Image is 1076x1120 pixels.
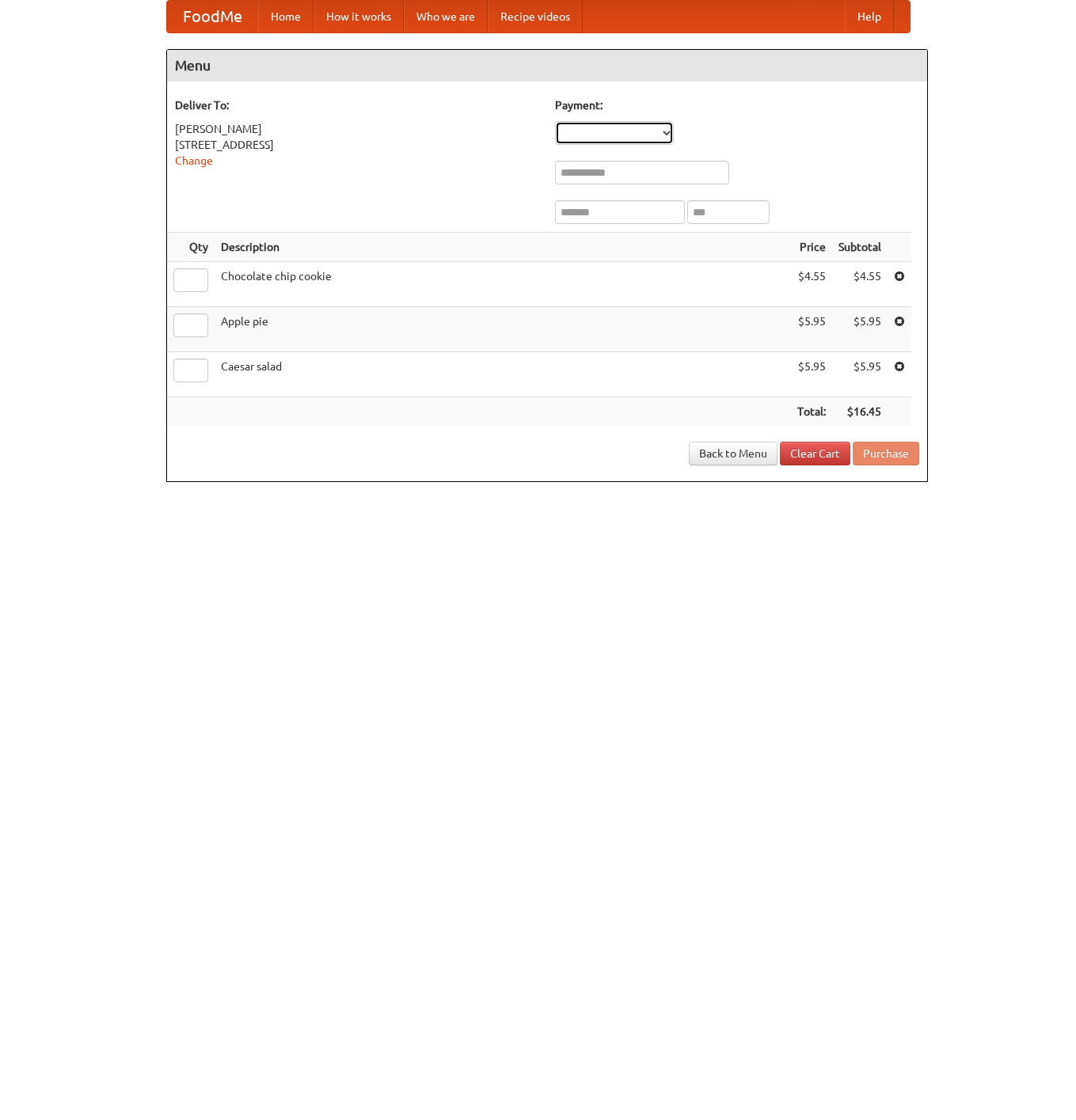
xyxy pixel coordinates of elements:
th: Subtotal [832,233,888,262]
th: $16.45 [832,397,888,427]
td: $5.95 [832,352,888,397]
th: Price [791,233,832,262]
th: Qty [167,233,215,262]
a: FoodMe [167,1,258,32]
a: Who we are [404,1,488,32]
a: Home [258,1,314,32]
td: $5.95 [791,307,832,352]
div: [PERSON_NAME] [175,121,539,137]
div: [STREET_ADDRESS] [175,137,539,153]
button: Purchase [853,442,919,465]
td: $5.95 [832,307,888,352]
th: Total: [791,397,832,427]
a: How it works [314,1,404,32]
th: Description [215,233,791,262]
h4: Menu [167,50,927,82]
a: Clear Cart [780,442,850,465]
a: Back to Menu [689,442,778,465]
h5: Deliver To: [175,97,539,113]
a: Change [175,154,213,167]
td: $4.55 [791,262,832,307]
a: Help [845,1,894,32]
a: Recipe videos [488,1,583,32]
td: Apple pie [215,307,791,352]
h5: Payment: [555,97,919,113]
td: Caesar salad [215,352,791,397]
td: $5.95 [791,352,832,397]
td: $4.55 [832,262,888,307]
td: Chocolate chip cookie [215,262,791,307]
